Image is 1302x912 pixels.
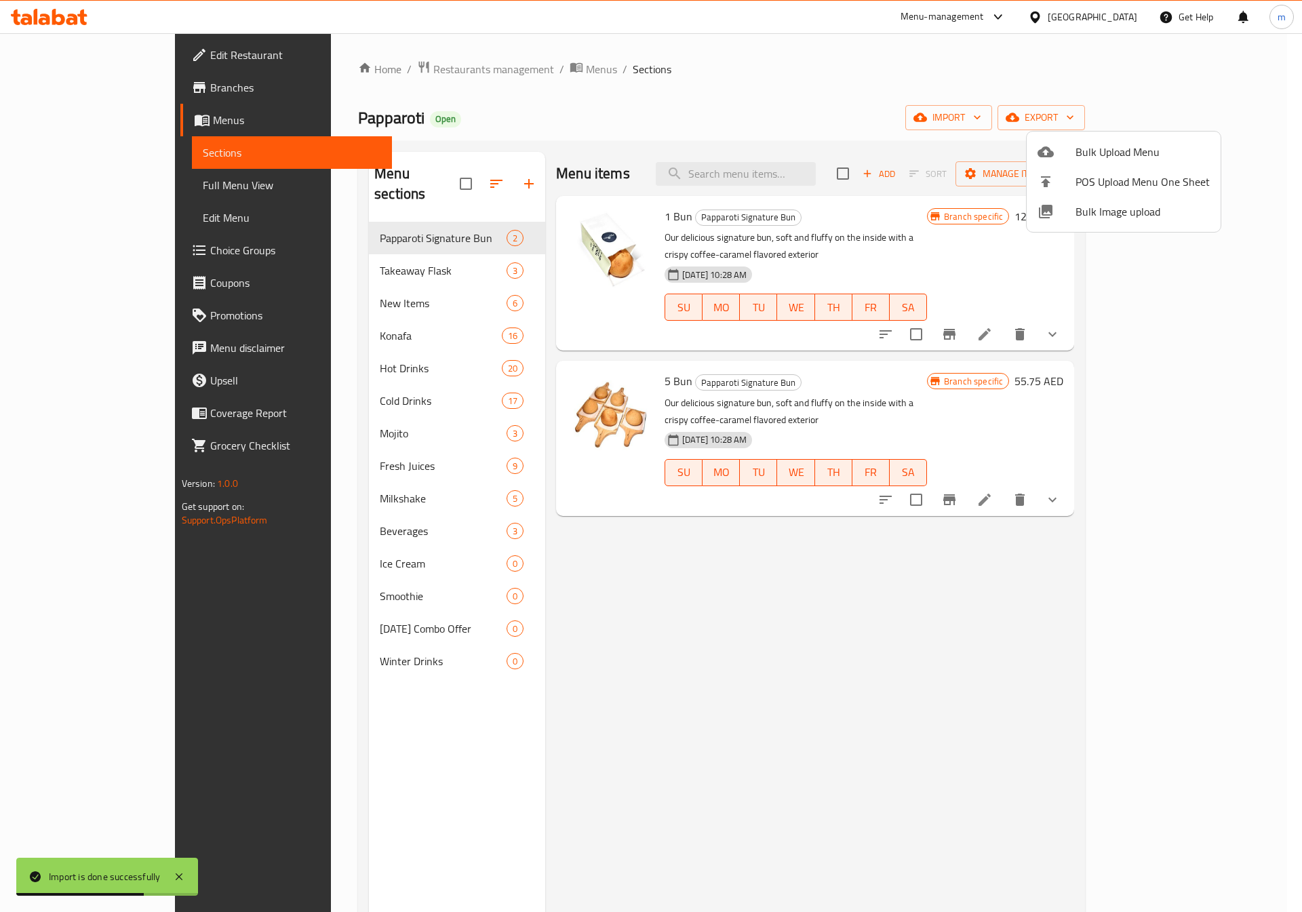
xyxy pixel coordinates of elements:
span: Bulk Upload Menu [1076,144,1210,160]
li: Upload bulk menu [1027,137,1221,167]
span: Bulk Image upload [1076,203,1210,220]
li: POS Upload Menu One Sheet [1027,167,1221,197]
span: POS Upload Menu One Sheet [1076,174,1210,190]
div: Import is done successfully [49,869,160,884]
